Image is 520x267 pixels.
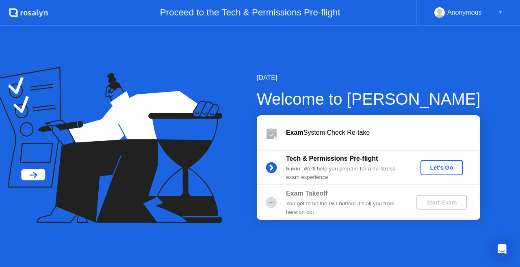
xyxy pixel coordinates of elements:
div: Open Intercom Messenger [492,239,512,259]
b: 5 min [286,166,301,172]
div: Start Exam [420,199,463,206]
div: : We’ll help you prepare for a no-stress exam experience [286,165,403,181]
button: Let's Go [420,160,463,175]
div: Anonymous [447,7,482,18]
b: Tech & Permissions Pre-flight [286,155,378,162]
div: [DATE] [257,73,481,83]
div: Let's Go [424,164,460,171]
b: Exam [286,129,303,136]
div: Welcome to [PERSON_NAME] [257,87,481,111]
div: You get to hit the GO button! It’s all you from here on out [286,200,403,216]
div: ▼ [498,7,503,18]
button: Start Exam [416,195,466,210]
b: Exam Takeoff [286,190,328,197]
div: System Check Re-take [286,128,480,138]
